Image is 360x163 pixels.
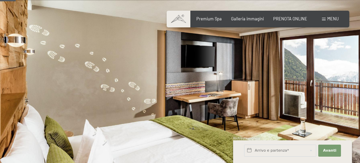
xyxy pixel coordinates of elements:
button: Avanti [318,145,341,157]
span: Richiesta express [233,136,260,140]
span: Avanti [323,148,336,153]
a: PRENOTA ONLINE [273,16,307,21]
span: Menu [327,16,339,21]
a: Galleria immagini [231,16,264,21]
a: Premium Spa [196,16,222,21]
